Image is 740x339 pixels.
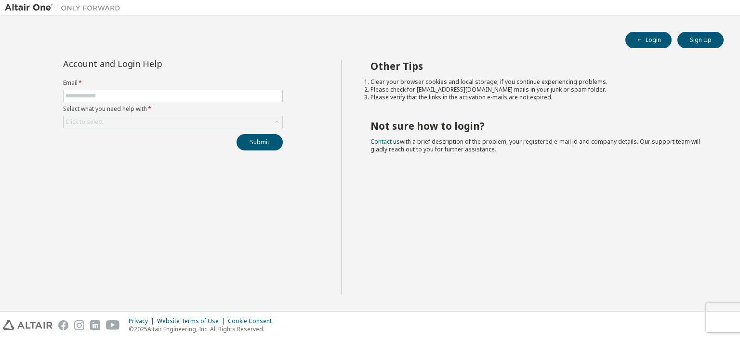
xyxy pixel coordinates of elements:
li: Please check for [EMAIL_ADDRESS][DOMAIN_NAME] mails in your junk or spam folder. [370,86,707,94]
li: Please verify that the links in the activation e-mails are not expired. [370,94,707,101]
label: Email [63,79,283,87]
button: Login [625,32,672,48]
button: Sign Up [677,32,724,48]
div: Website Terms of Use [157,317,228,325]
h2: Other Tips [370,60,707,72]
a: Contact us [370,137,400,146]
img: facebook.svg [58,320,68,330]
div: Cookie Consent [228,317,277,325]
img: linkedin.svg [90,320,100,330]
div: Click to select [64,116,282,128]
label: Select what you need help with [63,105,283,113]
div: Privacy [129,317,157,325]
p: © 2025 Altair Engineering, Inc. All Rights Reserved. [129,325,277,333]
h2: Not sure how to login? [370,120,707,132]
img: Altair One [5,3,125,13]
img: instagram.svg [74,320,84,330]
img: altair_logo.svg [3,320,53,330]
li: Clear your browser cookies and local storage, if you continue experiencing problems. [370,78,707,86]
span: with a brief description of the problem, your registered e-mail id and company details. Our suppo... [370,137,700,153]
div: Account and Login Help [63,60,239,68]
button: Submit [237,134,283,150]
img: youtube.svg [106,320,120,330]
div: Click to select [66,118,103,126]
